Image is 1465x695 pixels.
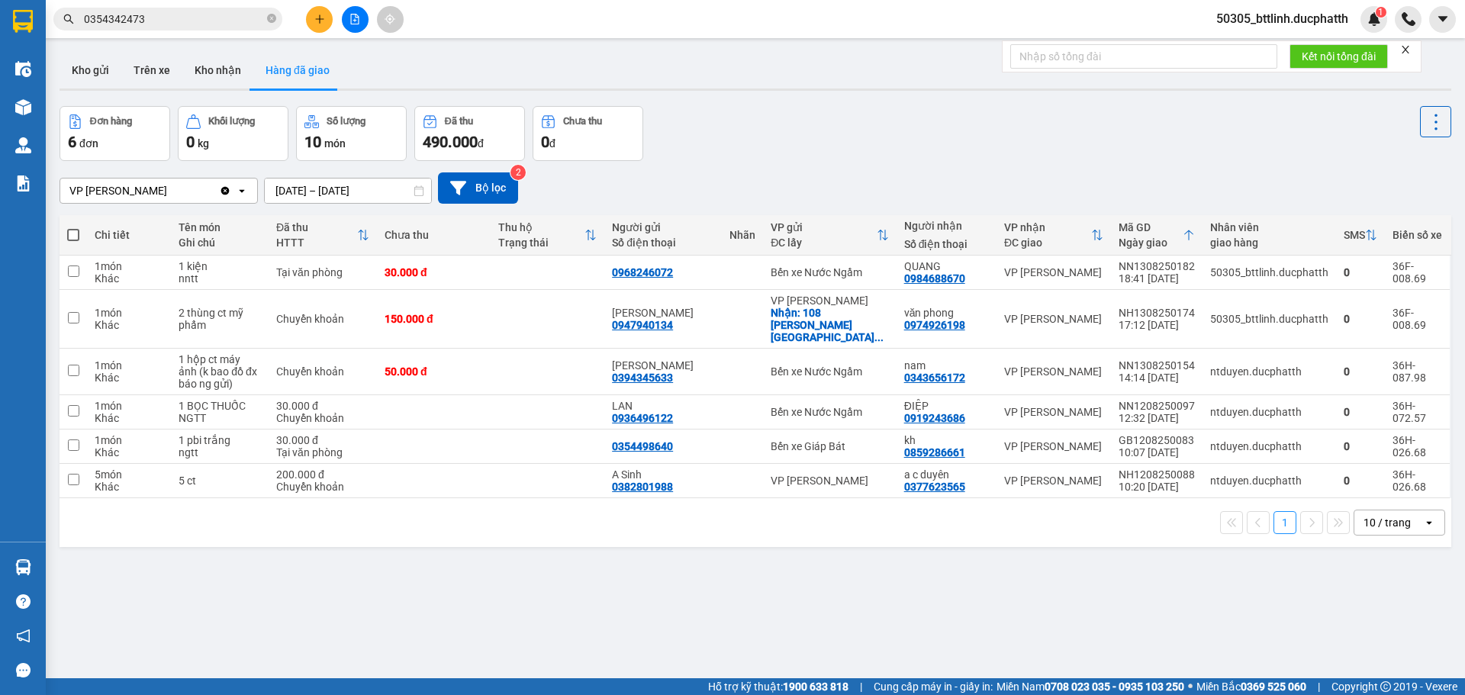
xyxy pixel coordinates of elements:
[1344,266,1377,278] div: 0
[1210,406,1328,418] div: ntduyen.ducphatth
[16,594,31,609] span: question-circle
[276,446,369,459] div: Tại văn phòng
[1004,221,1091,233] div: VP nhận
[771,236,876,249] div: ĐC lấy
[1344,229,1365,241] div: SMS
[267,12,276,27] span: close-circle
[304,133,321,151] span: 10
[904,319,965,331] div: 0974926198
[414,106,525,161] button: Đã thu490.000đ
[377,6,404,33] button: aim
[95,481,163,493] div: Khác
[771,365,888,378] div: Bến xe Nước Ngầm
[771,294,888,307] div: VP [PERSON_NAME]
[1210,365,1328,378] div: ntduyen.ducphatth
[1004,266,1103,278] div: VP [PERSON_NAME]
[1290,44,1388,69] button: Kết nối tổng đài
[169,183,170,198] input: Selected VP Hoằng Kim.
[1210,221,1328,233] div: Nhân viên
[13,10,33,33] img: logo-vxr
[15,61,31,77] img: warehouse-icon
[729,229,755,241] div: Nhãn
[1196,678,1306,695] span: Miền Bắc
[95,272,163,285] div: Khác
[997,678,1184,695] span: Miền Nam
[771,266,888,278] div: Bến xe Nước Ngầm
[763,215,896,256] th: Toggle SortBy
[1045,681,1184,693] strong: 0708 023 035 - 0935 103 250
[1241,681,1306,693] strong: 0369 525 060
[771,307,888,343] div: Nhận: 108 Nguyễn Trãi Thanh Xuân Hà Nội
[904,400,989,412] div: ĐIỆP
[510,165,526,180] sup: 2
[276,313,369,325] div: Chuyển khoản
[771,406,888,418] div: Bến xe Nước Ngầm
[276,221,357,233] div: Đã thu
[1423,516,1435,529] svg: open
[904,481,965,493] div: 0377623565
[1336,215,1385,256] th: Toggle SortBy
[179,260,261,272] div: 1 kiện
[612,440,673,452] div: 0354498640
[874,331,884,343] span: ...
[1119,359,1195,372] div: NN1308250154
[904,434,989,446] div: kh
[1004,365,1103,378] div: VP [PERSON_NAME]
[1393,468,1442,493] div: 36H-026.68
[95,412,163,424] div: Khác
[276,434,369,446] div: 30.000 đ
[438,172,518,204] button: Bộ lọc
[179,446,261,459] div: ngtt
[612,359,714,372] div: ANH THANH
[708,678,848,695] span: Hỗ trợ kỹ thuật:
[423,133,478,151] span: 490.000
[179,412,261,424] div: NGTT
[179,434,261,446] div: 1 pbi trắng
[121,52,182,88] button: Trên xe
[612,468,714,481] div: A Sinh
[1188,684,1193,690] span: ⚪️
[771,221,876,233] div: VP gửi
[95,434,163,446] div: 1 món
[612,412,673,424] div: 0936496122
[1393,307,1442,331] div: 36F-008.69
[1318,678,1320,695] span: |
[95,359,163,372] div: 1 món
[276,481,369,493] div: Chuyển khoản
[904,446,965,459] div: 0859286661
[1210,475,1328,487] div: ntduyen.ducphatth
[904,359,989,372] div: nam
[276,400,369,412] div: 30.000 đ
[612,319,673,331] div: 0947940134
[95,229,163,241] div: Chi tiết
[498,221,584,233] div: Thu hộ
[904,272,965,285] div: 0984688670
[1204,9,1360,28] span: 50305_bttlinh.ducphatth
[253,52,342,88] button: Hàng đã giao
[179,221,261,233] div: Tên món
[612,236,714,249] div: Số điện thoại
[265,179,431,203] input: Select a date range.
[498,236,584,249] div: Trạng thái
[208,116,255,127] div: Khối lượng
[179,475,261,487] div: 5 ct
[95,400,163,412] div: 1 món
[904,220,989,232] div: Người nhận
[1119,468,1195,481] div: NH1208250088
[95,372,163,384] div: Khác
[60,106,170,161] button: Đơn hàng6đơn
[1344,406,1377,418] div: 0
[385,266,483,278] div: 30.000 đ
[612,400,714,412] div: LAN
[269,215,377,256] th: Toggle SortBy
[90,116,132,127] div: Đơn hàng
[1119,412,1195,424] div: 12:32 [DATE]
[904,307,989,319] div: văn phong
[1119,434,1195,446] div: GB1208250083
[1378,7,1383,18] span: 1
[1393,434,1442,459] div: 36H-026.68
[612,266,673,278] div: 0968246072
[342,6,369,33] button: file-add
[79,137,98,150] span: đơn
[1344,440,1377,452] div: 0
